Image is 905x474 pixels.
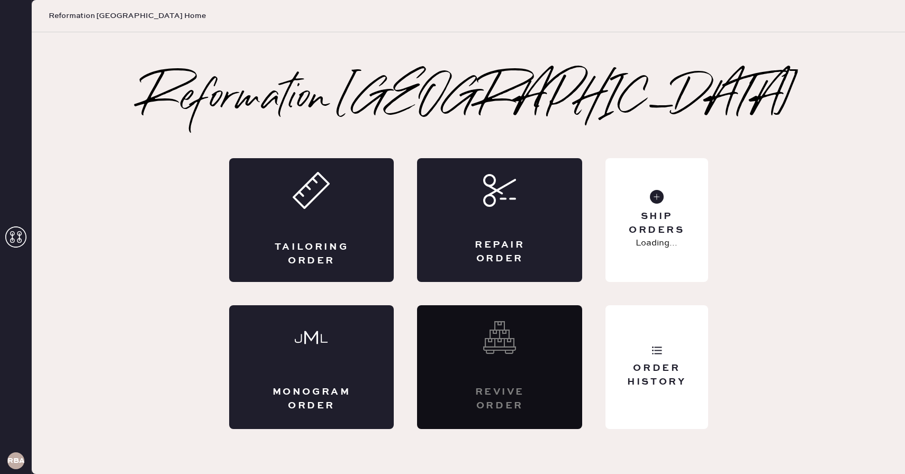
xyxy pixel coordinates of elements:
div: Tailoring Order [271,241,352,267]
p: Loading... [636,237,677,250]
div: Interested? Contact us at care@hemster.co [417,305,582,429]
div: Revive order [459,386,540,412]
div: Ship Orders [614,210,699,236]
div: Monogram Order [271,386,352,412]
span: Reformation [GEOGRAPHIC_DATA] Home [49,11,206,21]
div: Repair Order [459,239,540,265]
h3: RBA [7,457,24,464]
div: Order History [614,362,699,388]
h2: Reformation [GEOGRAPHIC_DATA] [141,78,796,120]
